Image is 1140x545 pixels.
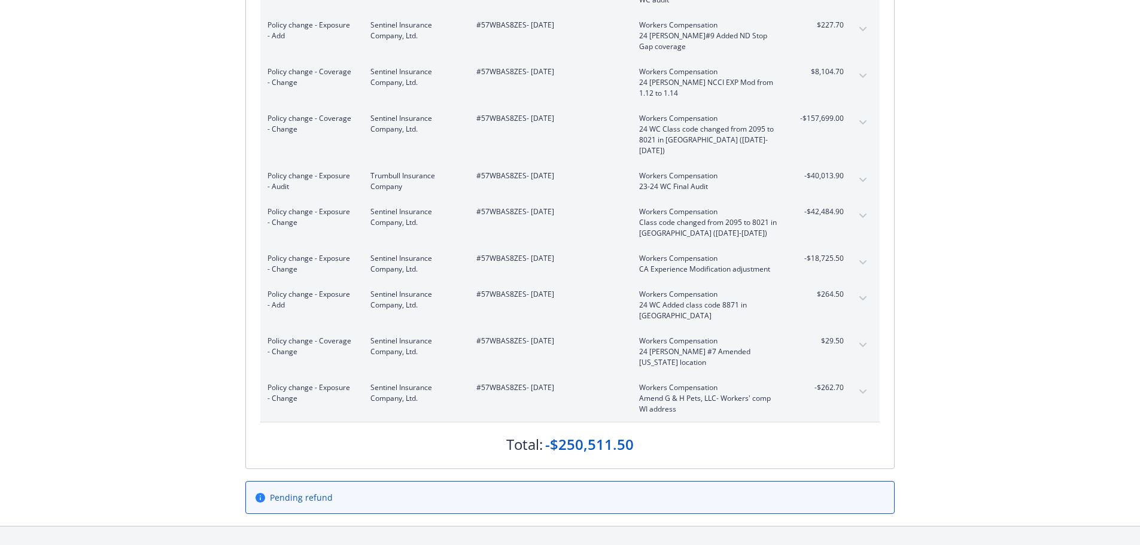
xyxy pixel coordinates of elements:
span: -$18,725.50 [799,253,844,264]
span: Sentinel Insurance Company, Ltd. [370,20,457,41]
div: Policy change - Exposure - ChangeSentinel Insurance Company, Ltd.#57WBAS8ZES- [DATE]Workers Compe... [260,246,880,282]
span: Sentinel Insurance Company, Ltd. [370,206,457,228]
button: expand content [853,170,873,190]
div: Policy change - Exposure - AuditTrumbull Insurance Company#57WBAS8ZES- [DATE]Workers Compensation... [260,163,880,199]
span: Workers Compensation [639,382,780,393]
span: #57WBAS8ZES - [DATE] [476,170,620,181]
div: Total: [506,434,543,455]
span: Sentinel Insurance Company, Ltd. [370,289,457,310]
span: Sentinel Insurance Company, Ltd. [370,113,457,135]
div: Policy change - Coverage - ChangeSentinel Insurance Company, Ltd.#57WBAS8ZES- [DATE]Workers Compe... [260,328,880,375]
span: Sentinel Insurance Company, Ltd. [370,336,457,357]
span: Sentinel Insurance Company, Ltd. [370,253,457,275]
span: Sentinel Insurance Company, Ltd. [370,66,457,88]
span: $8,104.70 [799,66,844,77]
span: -$262.70 [799,382,844,393]
span: #57WBAS8ZES - [DATE] [476,113,620,124]
span: -$157,699.00 [799,113,844,124]
span: -$40,013.90 [799,170,844,181]
span: CA Experience Modification adjustment [639,264,780,275]
span: Workers CompensationCA Experience Modification adjustment [639,253,780,275]
span: Policy change - Exposure - Add [267,20,351,41]
span: #57WBAS8ZES - [DATE] [476,253,620,264]
span: #57WBAS8ZES - [DATE] [476,66,620,77]
span: Workers Compensation [639,20,780,31]
span: Workers Compensation23-24 WC Final Audit [639,170,780,192]
span: Policy change - Exposure - Change [267,206,351,228]
span: 23-24 WC Final Audit [639,181,780,192]
span: Workers Compensation [639,289,780,300]
span: Workers Compensation [639,253,780,264]
span: Policy change - Coverage - Change [267,336,351,357]
span: Workers Compensation [639,336,780,346]
div: Policy change - Exposure - ChangeSentinel Insurance Company, Ltd.#57WBAS8ZES- [DATE]Workers Compe... [260,375,880,422]
span: $29.50 [799,336,844,346]
span: 24 [PERSON_NAME] #7 Amended [US_STATE] location [639,346,780,368]
span: Sentinel Insurance Company, Ltd. [370,382,457,404]
span: Workers Compensation24 [PERSON_NAME]#9 Added ND Stop Gap coverage [639,20,780,52]
span: $264.50 [799,289,844,300]
span: Policy change - Coverage - Change [267,66,351,88]
button: expand content [853,206,873,226]
span: #57WBAS8ZES - [DATE] [476,206,620,217]
span: -$42,484.90 [799,206,844,217]
button: expand content [853,66,873,86]
span: Policy change - Exposure - Audit [267,170,351,192]
div: Policy change - Exposure - AddSentinel Insurance Company, Ltd.#57WBAS8ZES- [DATE]Workers Compensa... [260,13,880,59]
div: -$250,511.50 [545,434,634,455]
span: Policy change - Exposure - Add [267,289,351,310]
span: Class code changed from 2095 to 8021 in [GEOGRAPHIC_DATA] ([DATE]-[DATE]) [639,217,780,239]
span: Workers Compensation24 WC Class code changed from 2095 to 8021 in [GEOGRAPHIC_DATA] ([DATE]-[DATE]) [639,113,780,156]
div: Policy change - Coverage - ChangeSentinel Insurance Company, Ltd.#57WBAS8ZES- [DATE]Workers Compe... [260,59,880,106]
span: Workers Compensation24 WC Added class code 8871 in [GEOGRAPHIC_DATA] [639,289,780,321]
div: Policy change - Exposure - ChangeSentinel Insurance Company, Ltd.#57WBAS8ZES- [DATE]Workers Compe... [260,199,880,246]
span: $227.70 [799,20,844,31]
div: Policy change - Exposure - AddSentinel Insurance Company, Ltd.#57WBAS8ZES- [DATE]Workers Compensa... [260,282,880,328]
span: Workers Compensation [639,66,780,77]
span: Policy change - Exposure - Change [267,382,351,404]
button: expand content [853,289,873,308]
span: Workers Compensation24 [PERSON_NAME] NCCI EXP Mod from 1.12 to 1.14 [639,66,780,99]
span: Trumbull Insurance Company [370,170,457,192]
span: Workers CompensationClass code changed from 2095 to 8021 in [GEOGRAPHIC_DATA] ([DATE]-[DATE]) [639,206,780,239]
span: Pending refund [270,491,333,504]
span: Workers CompensationAmend G & H Pets, LLC- Workers' comp WI address [639,382,780,415]
span: Workers Compensation [639,206,780,217]
span: #57WBAS8ZES - [DATE] [476,382,620,393]
span: Workers Compensation [639,170,780,181]
button: expand content [853,20,873,39]
span: #57WBAS8ZES - [DATE] [476,20,620,31]
button: expand content [853,113,873,132]
span: 24 [PERSON_NAME] NCCI EXP Mod from 1.12 to 1.14 [639,77,780,99]
span: Amend G & H Pets, LLC- Workers' comp WI address [639,393,780,415]
span: Policy change - Exposure - Change [267,253,351,275]
span: 24 WC Added class code 8871 in [GEOGRAPHIC_DATA] [639,300,780,321]
span: Workers Compensation [639,113,780,124]
button: expand content [853,336,873,355]
span: Workers Compensation24 [PERSON_NAME] #7 Amended [US_STATE] location [639,336,780,368]
span: #57WBAS8ZES - [DATE] [476,289,620,300]
span: Policy change - Coverage - Change [267,113,351,135]
span: 24 WC Class code changed from 2095 to 8021 in [GEOGRAPHIC_DATA] ([DATE]-[DATE]) [639,124,780,156]
span: 24 [PERSON_NAME]#9 Added ND Stop Gap coverage [639,31,780,52]
button: expand content [853,253,873,272]
span: #57WBAS8ZES - [DATE] [476,336,620,346]
div: Policy change - Coverage - ChangeSentinel Insurance Company, Ltd.#57WBAS8ZES- [DATE]Workers Compe... [260,106,880,163]
button: expand content [853,382,873,401]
